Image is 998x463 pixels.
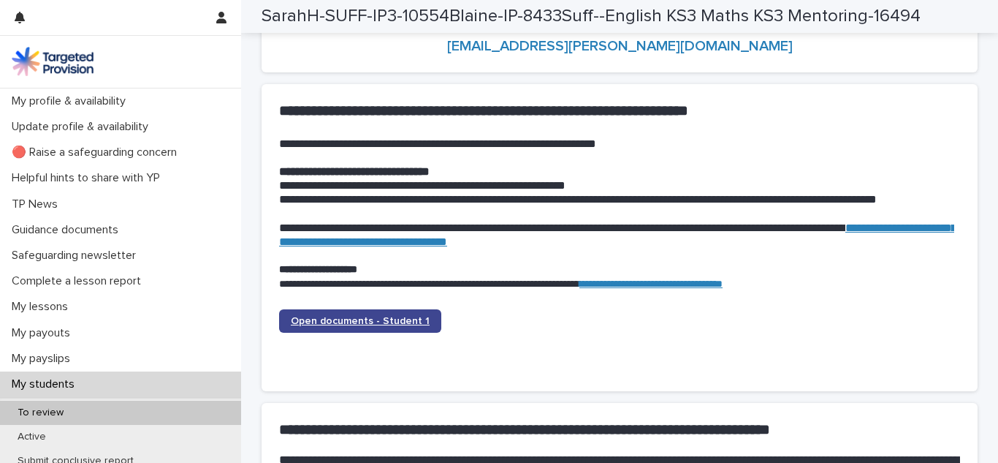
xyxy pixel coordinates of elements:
[12,47,94,76] img: M5nRWzHhSzIhMunXDL62
[6,352,82,366] p: My payslips
[447,39,793,53] a: [EMAIL_ADDRESS][PERSON_NAME][DOMAIN_NAME]
[6,377,86,391] p: My students
[6,120,160,134] p: Update profile & availability
[6,326,82,340] p: My payouts
[6,146,188,159] p: 🔴 Raise a safeguarding concern
[6,431,58,443] p: Active
[6,249,148,263] p: Safeguarding newsletter
[6,197,69,211] p: TP News
[6,94,137,108] p: My profile & availability
[6,300,80,314] p: My lessons
[6,407,75,419] p: To review
[291,316,430,326] span: Open documents - Student 1
[279,309,441,333] a: Open documents - Student 1
[6,171,172,185] p: Helpful hints to share with YP
[6,274,153,288] p: Complete a lesson report
[6,223,130,237] p: Guidance documents
[262,6,921,27] h2: SarahH-SUFF-IP3-10554Blaine-IP-8433Suff--English KS3 Maths KS3 Mentoring-16494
